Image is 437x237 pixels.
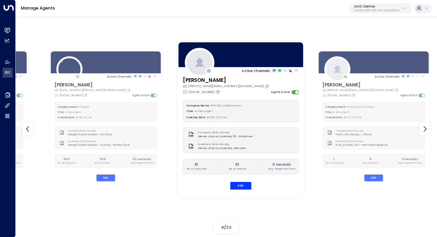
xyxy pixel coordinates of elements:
[127,88,131,92] button: Copy
[186,115,206,119] label: Created Date:
[221,225,224,230] span: 4
[186,103,209,107] label: Company Name:
[96,174,115,181] button: Edit
[68,143,130,146] span: StorageX Implementation - Inventory - No links (1).csv
[336,143,388,146] span: Final_Inventory_File - West Coast Storage.csv
[21,5,55,11] a: Manage Agents
[58,161,75,165] p: No. of Inquiries
[229,167,246,171] p: No. of Emails
[322,88,399,92] div: [PERSON_NAME][EMAIL_ADDRESS][DOMAIN_NAME]
[352,93,356,97] button: Copy
[211,103,241,107] span: [PERSON_NAME] Homes
[198,135,253,138] span: Zeman_Homes_Inventory (1) - Sheet2.csv
[354,9,400,12] p: 4c025b01-9fa0-46ff-ab3a-a620b886896e
[186,167,206,171] p: No. of Inquiries
[322,93,356,97] div: [PHONE_NUMBER]
[68,140,128,143] label: Inventory Data Access:
[347,105,374,108] span: West Coast Self-Storage
[354,5,400,9] p: Uniti Demos
[65,111,81,114] span: AI Sales Agent
[56,56,82,82] img: 110_headshot.jpg
[364,174,383,181] button: Edit
[198,131,251,135] label: Company Data Access:
[363,157,378,161] h2: 0
[58,157,75,161] h2: 563
[68,129,110,133] label: Company Data Access:
[58,105,78,108] label: Company Name:
[336,133,372,136] span: Pacific_Self_Storage_-_FAQ.csv
[325,111,332,114] label: Title:
[207,115,227,119] span: [DATE] 12:03 PM
[58,111,64,114] label: Title:
[268,167,295,171] p: Avg. Response Time
[336,129,370,133] label: Company Data Access:
[230,182,252,189] button: Edit
[325,157,343,161] h2: 1
[58,116,75,119] label: Created Date:
[198,146,246,150] span: Zeman_Homes_Inventory_demo.csv
[183,84,270,89] div: [PERSON_NAME][EMAIL_ADDRESS][DOMAIN_NAME]
[398,157,422,161] h2: 0 seconds
[344,116,362,119] span: [DATE] 03:15 PM
[213,222,239,233] div: /
[54,82,131,88] h3: [PERSON_NAME]
[132,93,149,97] label: Agent Active
[95,157,110,161] h2: 284
[54,93,88,97] div: [PHONE_NUMBER]
[265,84,270,88] button: Copy
[130,157,153,161] h2: 55 seconds
[195,109,213,113] span: AI Sales Agent
[363,161,378,165] p: No. of Emails
[186,109,193,113] label: Title:
[229,162,246,167] h2: 33
[186,162,206,167] h2: 81
[325,161,343,165] p: No. of Inquiries
[325,105,346,108] label: Company Name:
[95,161,110,165] p: No. of Emails
[54,88,131,92] div: [EMAIL_ADDRESS][PERSON_NAME][DOMAIN_NAME]
[130,161,153,165] p: Avg. Response Time
[107,74,132,79] p: Active Channels:
[375,74,400,79] p: Active Channels:
[76,116,92,119] span: [DATE] 11:12 AM
[395,88,399,92] button: Copy
[198,142,244,146] label: Inventory Data Access:
[83,93,88,97] button: Copy
[268,162,295,167] h2: 0 seconds
[79,105,89,108] span: StorageX
[322,82,399,88] h3: [PERSON_NAME]
[183,90,221,95] div: [PHONE_NUMBER]
[325,116,342,119] label: Created Date:
[183,77,270,84] h3: [PERSON_NAME]
[336,140,386,143] label: Inventory Data Access:
[68,133,112,136] span: StorageX Implementation - FAQ (2).csv
[242,68,271,73] p: Active Channels:
[333,111,349,114] span: AI Sales Agent
[400,93,417,97] label: Agent Active
[398,161,422,165] p: Avg. Response Time
[271,90,290,95] label: Agent Active
[226,225,232,230] span: 30
[349,3,411,14] button: Uniti Demos4c025b01-9fa0-46ff-ab3a-a620b886896e
[216,90,221,94] button: Copy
